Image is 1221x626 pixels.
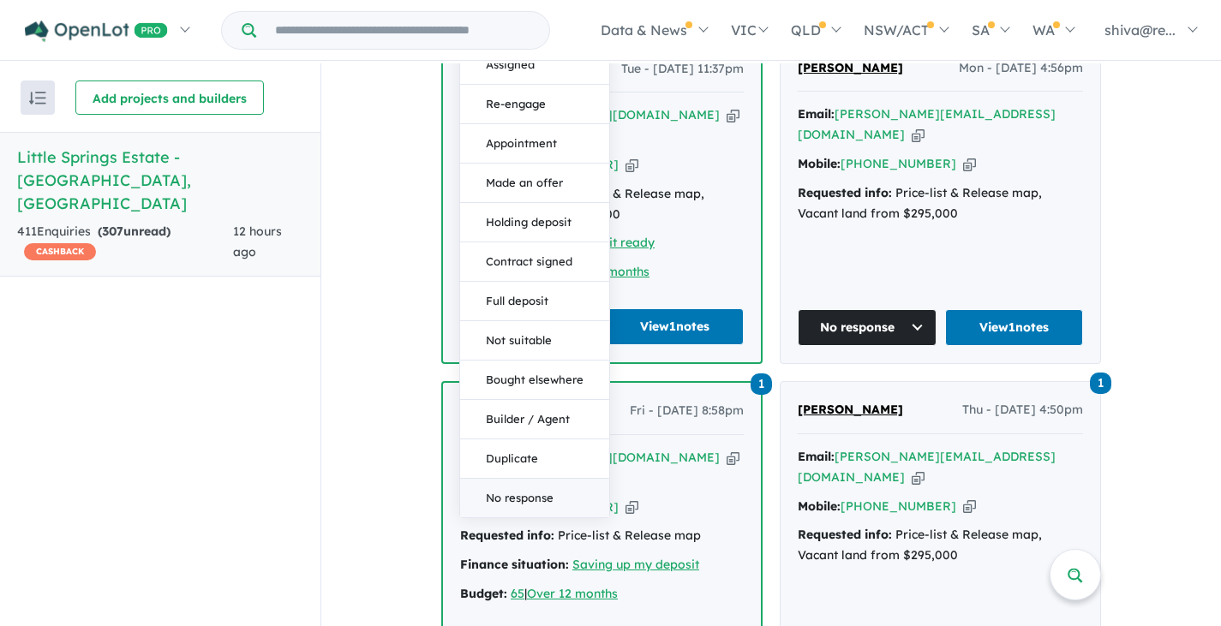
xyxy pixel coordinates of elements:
[460,526,744,546] div: Price-list & Release map
[460,203,609,242] button: Holding deposit
[460,557,569,572] strong: Finance situation:
[460,400,609,439] button: Builder / Agent
[17,222,233,263] div: 411 Enquir ies
[460,584,744,605] div: |
[751,372,772,395] a: 1
[798,402,903,417] span: [PERSON_NAME]
[798,525,1083,566] div: Price-list & Release map, Vacant land from $295,000
[527,586,618,601] a: Over 12 months
[460,586,507,601] strong: Budget:
[798,498,841,514] strong: Mobile:
[1090,371,1111,394] a: 1
[841,498,956,514] a: [PHONE_NUMBER]
[460,361,609,400] button: Bought elsewhere
[607,308,745,345] a: View1notes
[460,439,609,479] button: Duplicate
[841,156,956,171] a: [PHONE_NUMBER]
[260,12,546,49] input: Try estate name, suburb, builder or developer
[798,449,1056,485] a: [PERSON_NAME][EMAIL_ADDRESS][DOMAIN_NAME]
[798,183,1083,224] div: Price-list & Release map, Vacant land from $295,000
[459,5,610,518] div: Unread
[912,468,925,486] button: Copy
[798,156,841,171] strong: Mobile:
[24,243,96,260] span: CASHBACK
[1090,373,1111,394] span: 1
[798,400,903,420] a: [PERSON_NAME]
[460,528,554,543] strong: Requested info:
[233,224,282,259] span: 12 hours ago
[460,479,609,517] button: No response
[75,80,264,115] button: Add projects and builders
[460,85,609,124] button: Re-engage
[945,309,1084,346] a: View1notes
[727,449,739,467] button: Copy
[460,124,609,164] button: Appointment
[959,58,1083,79] span: Mon - [DATE] 4:56pm
[912,126,925,144] button: Copy
[962,400,1083,420] span: Thu - [DATE] 4:50pm
[511,586,524,601] a: 65
[460,321,609,361] button: Not suitable
[630,401,744,421] span: Fri - [DATE] 8:58pm
[460,242,609,282] button: Contract signed
[625,498,638,516] button: Copy
[1104,21,1176,39] span: shiva@re...
[798,185,892,200] strong: Requested info:
[460,45,609,85] button: Assigned
[798,309,937,346] button: No response
[17,146,303,215] h5: Little Springs Estate - [GEOGRAPHIC_DATA] , [GEOGRAPHIC_DATA]
[798,58,903,79] a: [PERSON_NAME]
[460,282,609,321] button: Full deposit
[798,60,903,75] span: [PERSON_NAME]
[460,164,609,203] button: Made an offer
[751,373,772,395] span: 1
[963,498,976,516] button: Copy
[25,21,168,42] img: Openlot PRO Logo White
[102,224,123,239] span: 307
[798,527,892,542] strong: Requested info:
[727,106,739,124] button: Copy
[29,92,46,104] img: sort.svg
[798,106,1056,142] a: [PERSON_NAME][EMAIL_ADDRESS][DOMAIN_NAME]
[98,224,171,239] strong: ( unread)
[572,235,655,250] a: Deposit ready
[798,449,835,464] strong: Email:
[798,106,835,122] strong: Email:
[963,155,976,173] button: Copy
[572,557,699,572] a: Saving up my deposit
[625,156,638,174] button: Copy
[621,59,744,80] span: Tue - [DATE] 11:37pm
